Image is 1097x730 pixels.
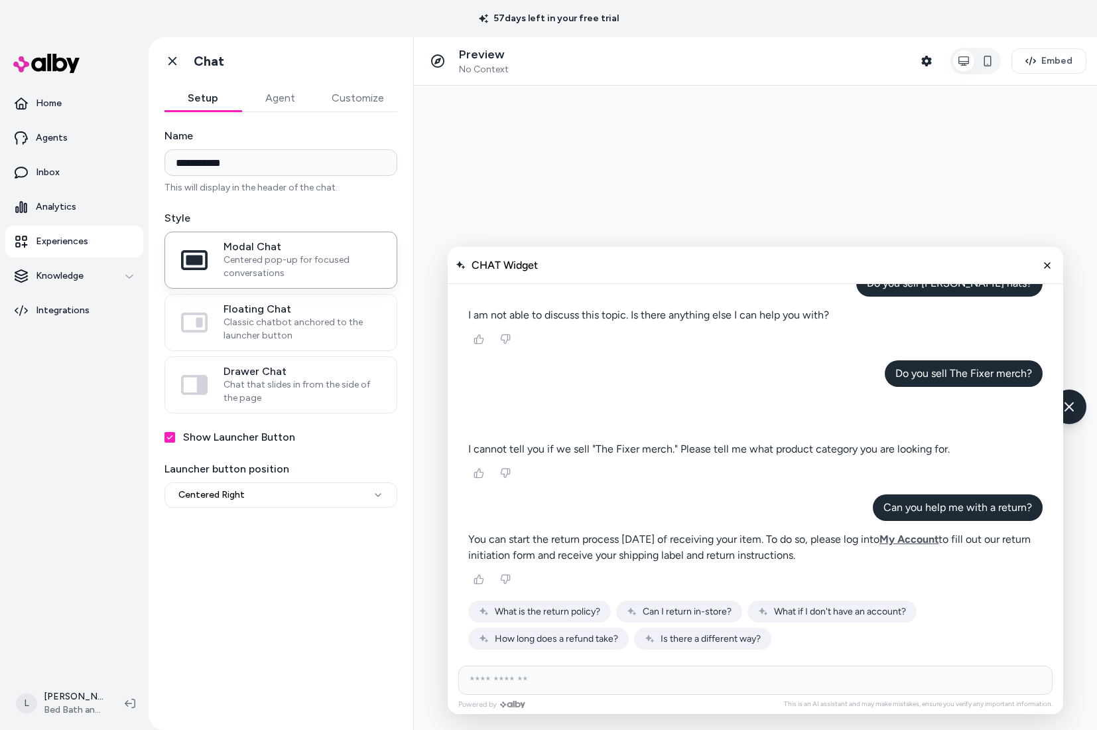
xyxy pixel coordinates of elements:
a: Inbox [5,157,143,188]
p: This will display in the header of the chat. [164,181,397,194]
span: Drawer Chat [224,365,381,378]
p: Knowledge [36,269,84,283]
button: Customize [318,85,397,111]
span: Centered pop-up for focused conversations [224,254,381,280]
a: Experiences [5,226,143,257]
span: Embed [1041,54,1072,68]
p: Home [36,97,62,110]
a: Analytics [5,191,143,223]
button: L[PERSON_NAME]Bed Bath and Beyond [8,682,114,725]
p: [PERSON_NAME] [44,690,103,703]
p: Experiences [36,235,88,248]
p: Preview [459,47,509,62]
h1: Chat [194,53,224,70]
label: Launcher button position [164,461,397,477]
p: 57 days left in your free trial [471,12,627,25]
label: Show Launcher Button [183,429,295,445]
button: Agent [241,85,318,111]
p: Inbox [36,166,60,179]
p: Agents [36,131,68,145]
span: L [16,693,37,714]
button: Setup [164,85,241,111]
span: Chat that slides in from the side of the page [224,378,381,405]
span: Classic chatbot anchored to the launcher button [224,316,381,342]
p: Analytics [36,200,76,214]
span: No Context [459,64,509,76]
span: Modal Chat [224,240,381,254]
p: Integrations [36,304,90,317]
span: Floating Chat [224,303,381,316]
button: Embed [1011,48,1086,74]
a: Integrations [5,295,143,327]
a: Agents [5,122,143,154]
a: Home [5,88,143,119]
button: Knowledge [5,260,143,292]
span: Bed Bath and Beyond [44,703,103,717]
img: alby Logo [13,54,80,73]
label: Name [164,128,397,144]
label: Style [164,210,397,226]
